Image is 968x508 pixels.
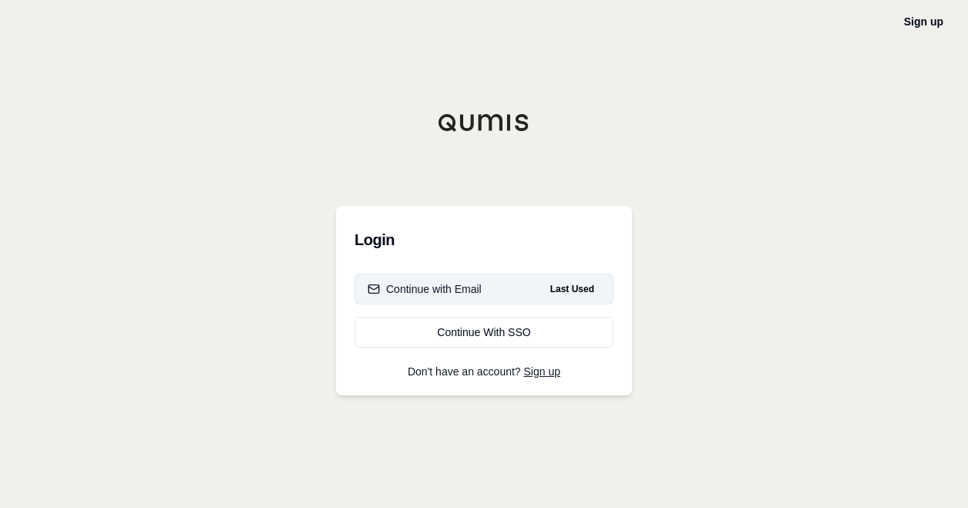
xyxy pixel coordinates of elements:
h3: Login [355,224,613,255]
button: Continue with EmailLast Used [355,274,613,304]
div: Continue with Email [368,281,482,297]
a: Sign up [524,365,560,378]
img: Qumis [438,113,530,132]
div: Continue With SSO [368,325,600,340]
p: Don't have an account? [355,366,613,377]
a: Sign up [904,15,943,28]
span: Last Used [544,280,600,298]
a: Continue With SSO [355,317,613,348]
